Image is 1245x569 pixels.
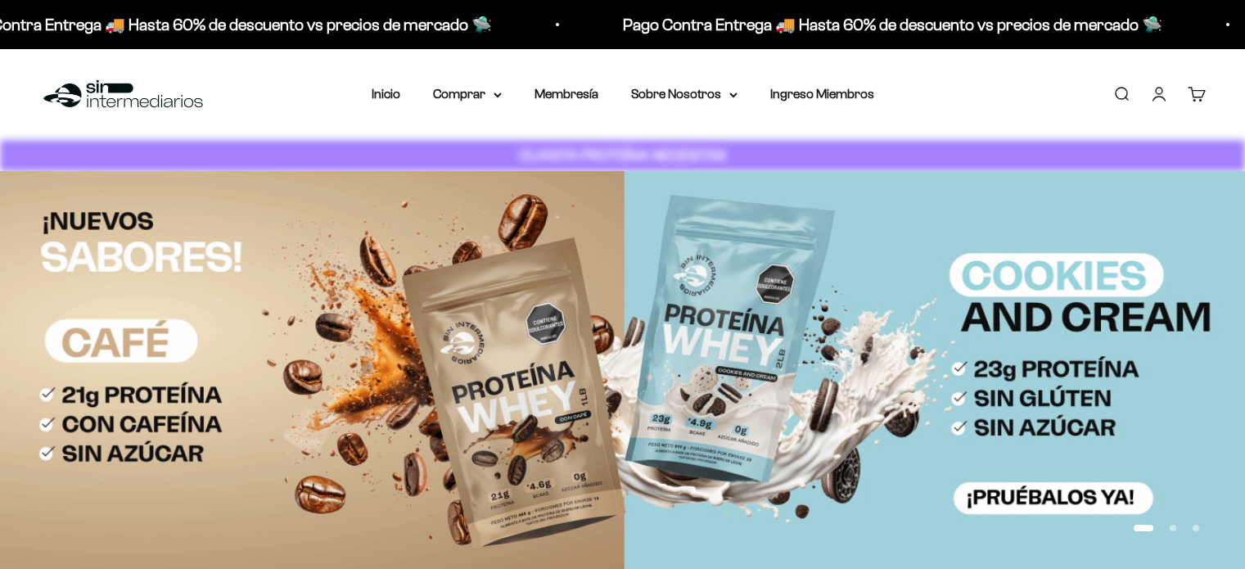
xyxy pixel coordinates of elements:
[535,87,598,101] a: Membresía
[631,84,738,105] summary: Sobre Nosotros
[623,11,1162,38] p: Pago Contra Entrega 🚚 Hasta 60% de descuento vs precios de mercado 🛸
[519,147,726,164] strong: CUANTA PROTEÍNA NECESITAS
[372,87,400,101] a: Inicio
[770,87,874,101] a: Ingreso Miembros
[433,84,502,105] summary: Comprar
